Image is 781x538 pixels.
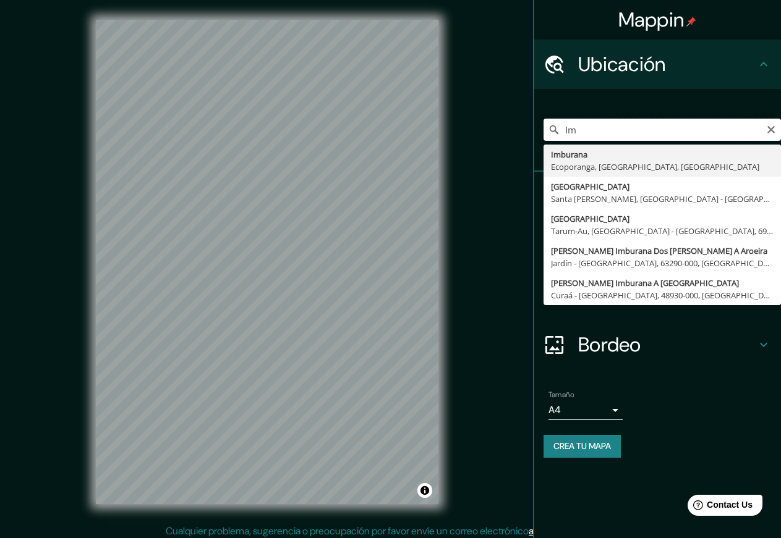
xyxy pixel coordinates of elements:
canvas: Mapa [96,20,438,504]
div: [PERSON_NAME] Imburana A [GEOGRAPHIC_DATA] [551,277,774,289]
div: Tarum-Au, [GEOGRAPHIC_DATA] - [GEOGRAPHIC_DATA], 69022, [GEOGRAPHIC_DATA] [551,225,774,237]
div: [GEOGRAPHIC_DATA] [551,180,774,193]
button: Atribución de choques [417,483,432,498]
h4: Mappin [618,7,697,32]
input: Elija su ciudad o área [544,119,781,141]
div: Santa [PERSON_NAME], [GEOGRAPHIC_DATA] - [GEOGRAPHIC_DATA], 69017-124, [GEOGRAPHIC_DATA] [551,193,774,205]
button: Despejado [766,123,776,135]
h4: Bordeo [578,332,756,357]
div: Curaá - [GEOGRAPHIC_DATA], 48930-000, [GEOGRAPHIC_DATA] [551,289,774,301]
div: [PERSON_NAME] Imburana Dos [PERSON_NAME] A Aroeira [551,245,774,257]
div: Pins [534,172,781,221]
img: pin-icon.png [686,17,696,27]
div: Ubicación [534,40,781,89]
div: Ecoporanga, [GEOGRAPHIC_DATA], [GEOGRAPHIC_DATA] [551,161,774,173]
button: Crea tu mapa [544,435,621,458]
div: A4 [548,400,623,420]
div: Diseño [534,271,781,320]
h4: Diseño [578,283,756,308]
div: Estilo [534,221,781,271]
iframe: Help widget launcher [671,490,767,524]
h4: Ubicación [578,52,756,77]
div: Imburana [551,148,774,161]
div: [GEOGRAPHIC_DATA] [551,212,774,225]
div: Jardín - [GEOGRAPHIC_DATA], 63290-000, [GEOGRAPHIC_DATA] [551,257,774,269]
label: Tamaño [548,390,574,400]
a: a [DOMAIN_NAME] [529,524,609,537]
div: Bordeo [534,320,781,369]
